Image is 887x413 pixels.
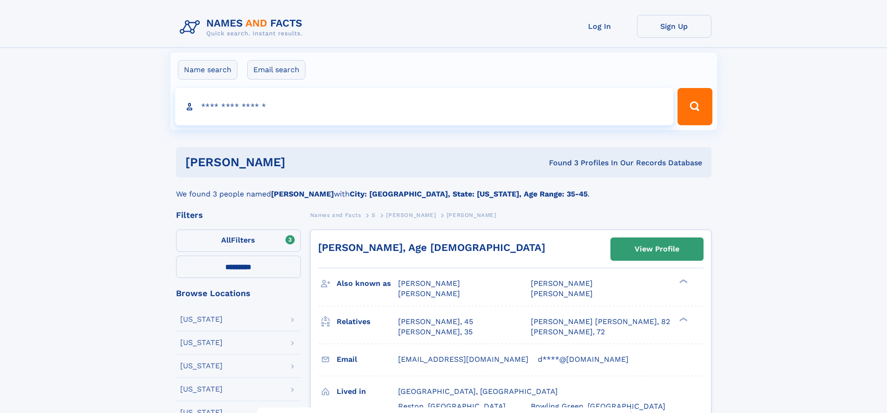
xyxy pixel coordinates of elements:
[417,158,702,168] div: Found 3 Profiles In Our Records Database
[350,190,588,198] b: City: [GEOGRAPHIC_DATA], State: [US_STATE], Age Range: 35-45
[531,317,670,327] a: [PERSON_NAME] [PERSON_NAME], 82
[176,289,301,298] div: Browse Locations
[398,402,506,411] span: Reston, [GEOGRAPHIC_DATA]
[677,316,688,322] div: ❯
[337,314,398,330] h3: Relatives
[562,15,637,38] a: Log In
[398,317,473,327] a: [PERSON_NAME], 45
[180,386,223,393] div: [US_STATE]
[180,339,223,346] div: [US_STATE]
[637,15,711,38] a: Sign Up
[176,230,301,252] label: Filters
[398,279,460,288] span: [PERSON_NAME]
[310,209,361,221] a: Names and Facts
[221,236,231,244] span: All
[611,238,703,260] a: View Profile
[337,276,398,291] h3: Also known as
[337,352,398,367] h3: Email
[180,362,223,370] div: [US_STATE]
[398,327,473,337] a: [PERSON_NAME], 35
[271,190,334,198] b: [PERSON_NAME]
[677,88,712,125] button: Search Button
[531,279,593,288] span: [PERSON_NAME]
[185,156,417,168] h1: [PERSON_NAME]
[247,60,305,80] label: Email search
[318,242,545,253] a: [PERSON_NAME], Age [DEMOGRAPHIC_DATA]
[447,212,496,218] span: [PERSON_NAME]
[176,211,301,219] div: Filters
[531,327,605,337] a: [PERSON_NAME], 72
[176,177,711,200] div: We found 3 people named with .
[337,384,398,399] h3: Lived in
[386,209,436,221] a: [PERSON_NAME]
[398,355,528,364] span: [EMAIL_ADDRESS][DOMAIN_NAME]
[531,289,593,298] span: [PERSON_NAME]
[531,402,665,411] span: Bowling Green, [GEOGRAPHIC_DATA]
[398,387,558,396] span: [GEOGRAPHIC_DATA], [GEOGRAPHIC_DATA]
[372,209,376,221] a: S
[178,60,237,80] label: Name search
[677,278,688,284] div: ❯
[635,238,679,260] div: View Profile
[372,212,376,218] span: S
[386,212,436,218] span: [PERSON_NAME]
[398,289,460,298] span: [PERSON_NAME]
[175,88,674,125] input: search input
[176,15,310,40] img: Logo Names and Facts
[180,316,223,323] div: [US_STATE]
